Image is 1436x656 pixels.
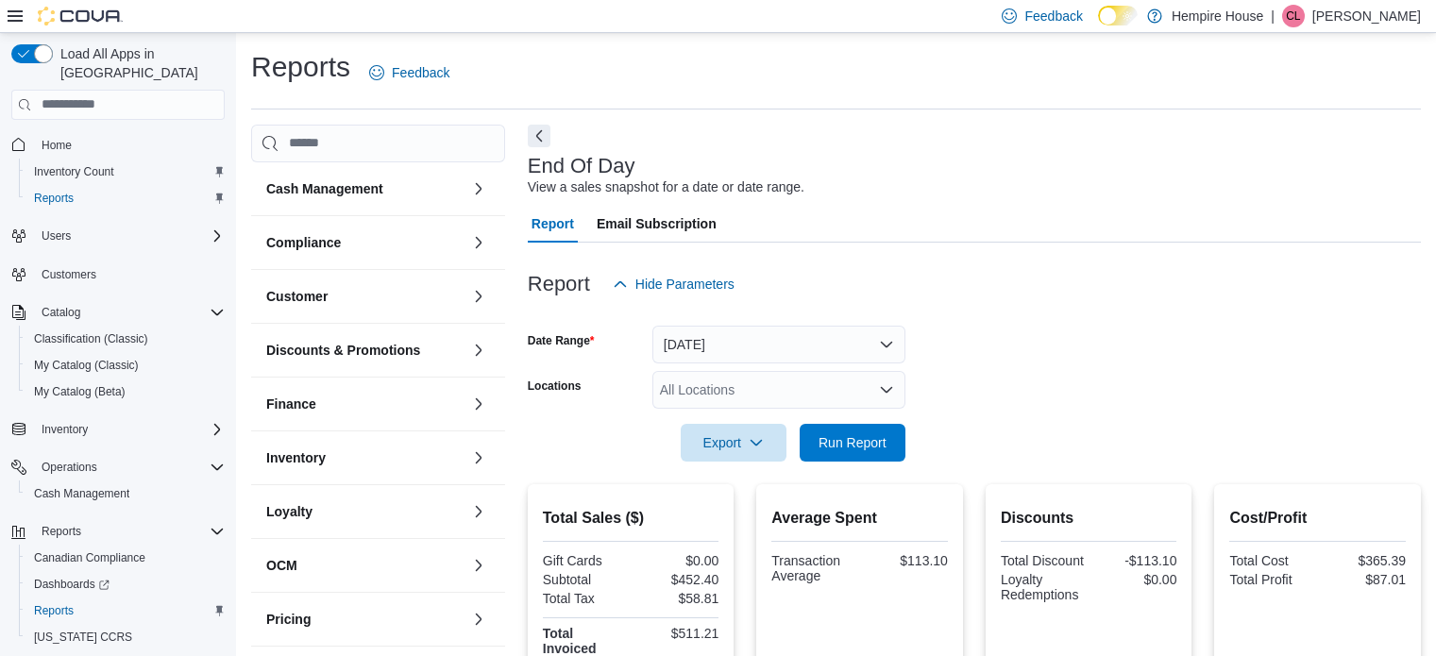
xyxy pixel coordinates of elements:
[26,160,225,183] span: Inventory Count
[771,553,855,583] div: Transaction Average
[42,267,96,282] span: Customers
[4,223,232,249] button: Users
[19,159,232,185] button: Inventory Count
[467,500,490,523] button: Loyalty
[1286,5,1300,27] span: CL
[26,547,153,569] a: Canadian Compliance
[467,285,490,308] button: Customer
[26,160,122,183] a: Inventory Count
[467,608,490,631] button: Pricing
[53,44,225,82] span: Load All Apps in [GEOGRAPHIC_DATA]
[26,380,225,403] span: My Catalog (Beta)
[528,333,595,348] label: Date Range
[1001,572,1085,602] div: Loyalty Redemptions
[819,433,887,452] span: Run Report
[528,125,550,147] button: Next
[1098,6,1138,25] input: Dark Mode
[19,326,232,352] button: Classification (Classic)
[266,179,464,198] button: Cash Management
[800,424,905,462] button: Run Report
[467,446,490,469] button: Inventory
[597,205,717,243] span: Email Subscription
[34,486,129,501] span: Cash Management
[467,231,490,254] button: Compliance
[34,577,110,592] span: Dashboards
[467,339,490,362] button: Discounts & Promotions
[26,482,225,505] span: Cash Management
[1229,507,1406,530] h2: Cost/Profit
[879,382,894,397] button: Open list of options
[543,626,597,656] strong: Total Invoiced
[266,448,326,467] h3: Inventory
[34,225,78,247] button: Users
[34,134,79,157] a: Home
[266,341,420,360] h3: Discounts & Promotions
[532,205,574,243] span: Report
[34,456,105,479] button: Operations
[635,275,735,294] span: Hide Parameters
[266,502,313,521] h3: Loyalty
[266,610,464,629] button: Pricing
[1001,507,1177,530] h2: Discounts
[266,233,464,252] button: Compliance
[1229,572,1313,587] div: Total Profit
[26,626,140,648] a: [US_STATE] CCRS
[26,354,146,377] a: My Catalog (Classic)
[26,354,225,377] span: My Catalog (Classic)
[652,326,905,363] button: [DATE]
[634,572,718,587] div: $452.40
[19,597,232,624] button: Reports
[34,520,225,543] span: Reports
[34,263,104,286] a: Customers
[1001,553,1085,568] div: Total Discount
[19,352,232,378] button: My Catalog (Classic)
[34,630,132,645] span: [US_STATE] CCRS
[34,133,225,157] span: Home
[634,591,718,606] div: $58.81
[4,518,232,545] button: Reports
[634,626,718,641] div: $511.21
[38,7,123,25] img: Cova
[4,261,232,288] button: Customers
[19,624,232,650] button: [US_STATE] CCRS
[266,502,464,521] button: Loyalty
[34,225,225,247] span: Users
[4,454,232,480] button: Operations
[771,507,948,530] h2: Average Spent
[42,305,80,320] span: Catalog
[692,424,775,462] span: Export
[34,358,139,373] span: My Catalog (Classic)
[681,424,786,462] button: Export
[42,460,97,475] span: Operations
[42,138,72,153] span: Home
[1024,7,1082,25] span: Feedback
[26,187,81,210] a: Reports
[26,547,225,569] span: Canadian Compliance
[266,395,464,413] button: Finance
[19,480,232,507] button: Cash Management
[1098,25,1099,26] span: Dark Mode
[1322,572,1406,587] div: $87.01
[34,456,225,479] span: Operations
[4,131,232,159] button: Home
[266,341,464,360] button: Discounts & Promotions
[26,599,81,622] a: Reports
[605,265,742,303] button: Hide Parameters
[266,233,341,252] h3: Compliance
[467,554,490,577] button: OCM
[634,553,718,568] div: $0.00
[26,380,133,403] a: My Catalog (Beta)
[1282,5,1305,27] div: Chris Lochan
[528,155,635,177] h3: End Of Day
[26,599,225,622] span: Reports
[543,591,627,606] div: Total Tax
[34,418,225,441] span: Inventory
[266,179,383,198] h3: Cash Management
[266,556,464,575] button: OCM
[34,164,114,179] span: Inventory Count
[26,573,225,596] span: Dashboards
[4,416,232,443] button: Inventory
[34,520,89,543] button: Reports
[543,553,627,568] div: Gift Cards
[528,273,590,295] h3: Report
